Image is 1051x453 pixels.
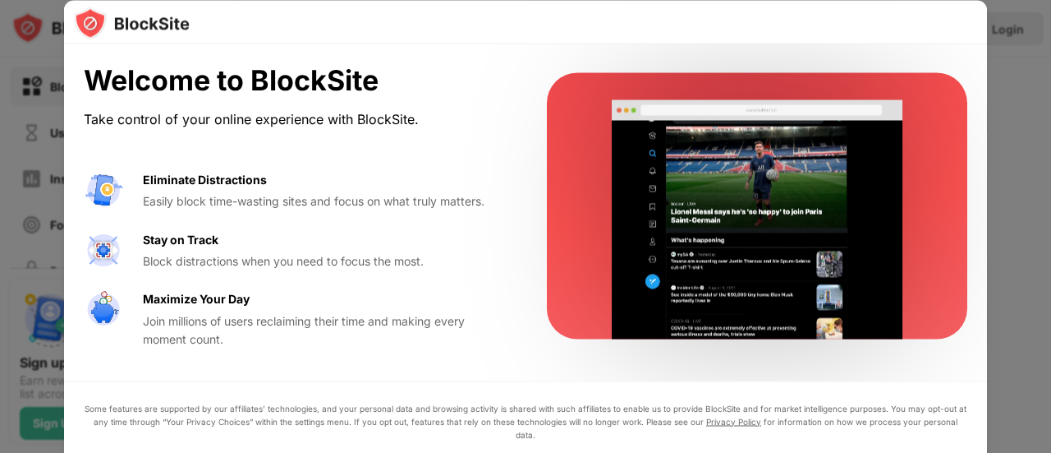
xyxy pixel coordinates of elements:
div: Easily block time-wasting sites and focus on what truly matters. [143,192,507,210]
div: Stay on Track [143,230,218,248]
div: Take control of your online experience with BlockSite. [84,107,507,131]
img: value-focus.svg [84,230,123,270]
div: Welcome to BlockSite [84,64,507,98]
div: Block distractions when you need to focus the most. [143,252,507,270]
div: Some features are supported by our affiliates’ technologies, and your personal data and browsing ... [84,401,967,441]
img: value-safe-time.svg [84,290,123,330]
div: Join millions of users reclaiming their time and making every moment count. [143,312,507,349]
a: Privacy Policy [706,416,761,426]
img: value-avoid-distractions.svg [84,170,123,210]
img: logo-blocksite.svg [74,7,190,39]
div: Maximize Your Day [143,290,250,308]
div: Eliminate Distractions [143,170,267,188]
